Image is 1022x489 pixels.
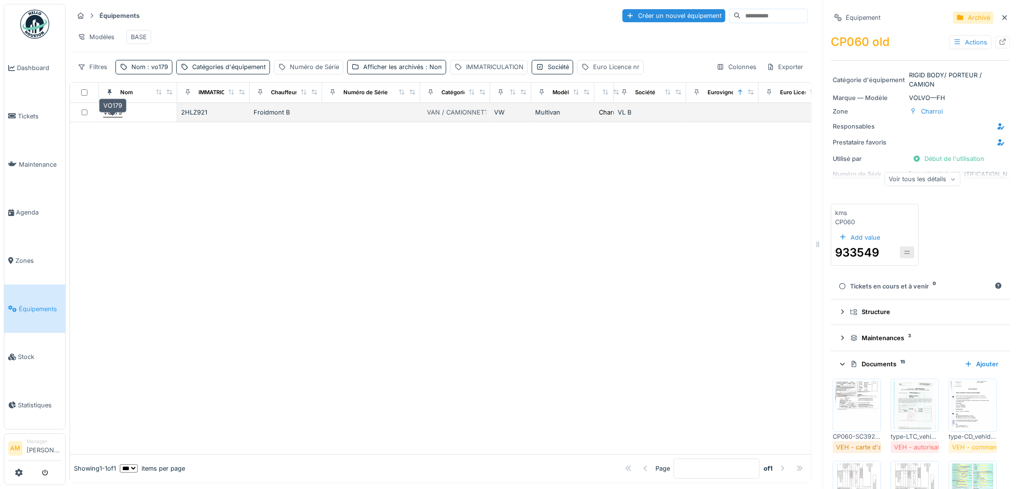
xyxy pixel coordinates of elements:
div: Colonnes [712,60,761,74]
div: Chauffeur principal [271,88,321,97]
div: Charroi [599,108,621,117]
a: Tickets [4,92,65,141]
div: Exporter [763,60,808,74]
a: Agenda [4,188,65,237]
div: VEH - autorisation [894,443,949,452]
div: Eurovignette valide jusque [708,88,779,97]
div: Modèles [73,30,119,44]
div: VEH - carte d'assurance [837,443,909,452]
div: kms CP060 [836,208,867,227]
div: Ajouter [961,358,1003,371]
div: BASE [131,32,147,42]
div: 933549 [836,244,880,261]
a: Équipements [4,285,65,333]
div: Filtres [73,60,112,74]
div: Page [655,464,670,473]
strong: Équipements [96,11,143,20]
span: Équipements [19,304,61,314]
span: Tickets [18,112,61,121]
div: items per page [120,464,185,473]
span: Dashboard [17,63,61,72]
span: Stock [18,352,61,361]
summary: Documents15Ajouter [835,355,1007,373]
div: VEH - commande [952,443,1005,452]
div: Euro Licence nr [780,88,822,97]
summary: Tickets en cours et à venir0 [835,277,1007,295]
div: Modèle [553,88,572,97]
div: Documents [851,360,957,369]
div: Catégories d'équipement [441,88,509,97]
div: IMMATRICULATION [466,62,524,72]
div: Numéro de Série [343,88,388,97]
div: Nom [120,88,133,97]
summary: Maintenances3 [835,329,1007,347]
div: Société [635,88,655,97]
div: Zone [833,107,906,116]
div: Structure [851,307,999,316]
div: type-CD_vehid-CP060_rmref-29619_label-79_date-20230322120312.pdf [949,432,997,441]
img: Badge_color-CXgf-gQk.svg [20,10,49,39]
a: AM Manager[PERSON_NAME] [8,438,61,461]
span: Maintenance [19,160,61,169]
div: Début de l'utilisation [909,152,989,165]
img: ur02je9rxe5o5ki3rvu9xp46i3b6 [951,381,995,430]
div: Archivé [968,13,991,22]
div: Tickets en cours et à venir [839,282,991,291]
div: VOLVO — FH [833,93,1008,102]
div: 2HLZ921 [181,108,246,117]
div: Numéro de Série [290,62,339,72]
div: VW [494,108,527,117]
div: Maintenances [851,333,999,343]
img: 3s8mimg5n9ytrdlexafsntv9ecrn [894,381,937,430]
div: Multivan [535,108,591,117]
a: Zones [4,237,65,285]
div: Utilisé par [833,154,906,163]
a: Stock [4,333,65,381]
a: Dashboard [4,44,65,92]
div: Add value [836,231,884,244]
div: Actions [950,35,992,49]
summary: Structure [835,303,1007,321]
div: VAN / CAMIONNETTE [427,108,492,117]
div: Showing 1 - 1 of 1 [74,464,116,473]
div: CP060 old [831,33,1010,51]
div: Prestataire favoris [833,138,906,147]
a: Maintenance [4,140,65,188]
div: type-LTC_vehid-CP060_rmref-33588_label-68_date-20241001152915.pdf [891,432,939,441]
div: Catégorie d'équipement [833,75,906,85]
div: Froidmont B [254,108,318,117]
span: Agenda [16,208,61,217]
div: IMMATRICULATION [199,88,249,97]
div: Nom [131,62,168,72]
div: Euro Licence nr [593,62,639,72]
span: Zones [15,256,61,265]
strong: of 1 [764,464,773,473]
li: AM [8,441,23,456]
img: 28h8tx1be3iubu9m50un1rm99hrl [836,381,879,430]
span: : Non [424,63,442,71]
div: Afficher les archivés [363,62,442,72]
li: [PERSON_NAME] [27,438,61,459]
div: Manager [27,438,61,445]
a: Statistiques [4,381,65,430]
span: Statistiques [18,401,61,410]
div: CP060-SC392EX.pdf [833,432,881,441]
div: Créer un nouvel équipement [623,9,725,22]
span: : vo179 [145,63,168,71]
div: Équipement [846,13,881,22]
div: VO179 [99,99,127,113]
div: Catégories d'équipement [192,62,266,72]
div: Marque — Modèle [833,93,906,102]
div: Charroi [922,107,943,116]
div: Voir tous les détails [885,172,961,186]
div: VL B [618,108,682,117]
div: RIGID BODY/ PORTEUR / CAMION [833,71,1008,89]
div: Société [548,62,569,72]
div: Responsables [833,122,906,131]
